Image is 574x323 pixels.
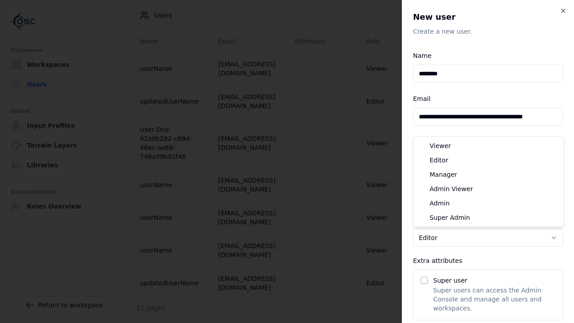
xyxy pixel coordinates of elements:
span: Editor [430,156,448,165]
span: Super Admin [430,213,470,222]
span: Admin Viewer [430,184,473,193]
span: Admin [430,199,450,208]
span: Viewer [430,141,451,150]
span: Manager [430,170,457,179]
